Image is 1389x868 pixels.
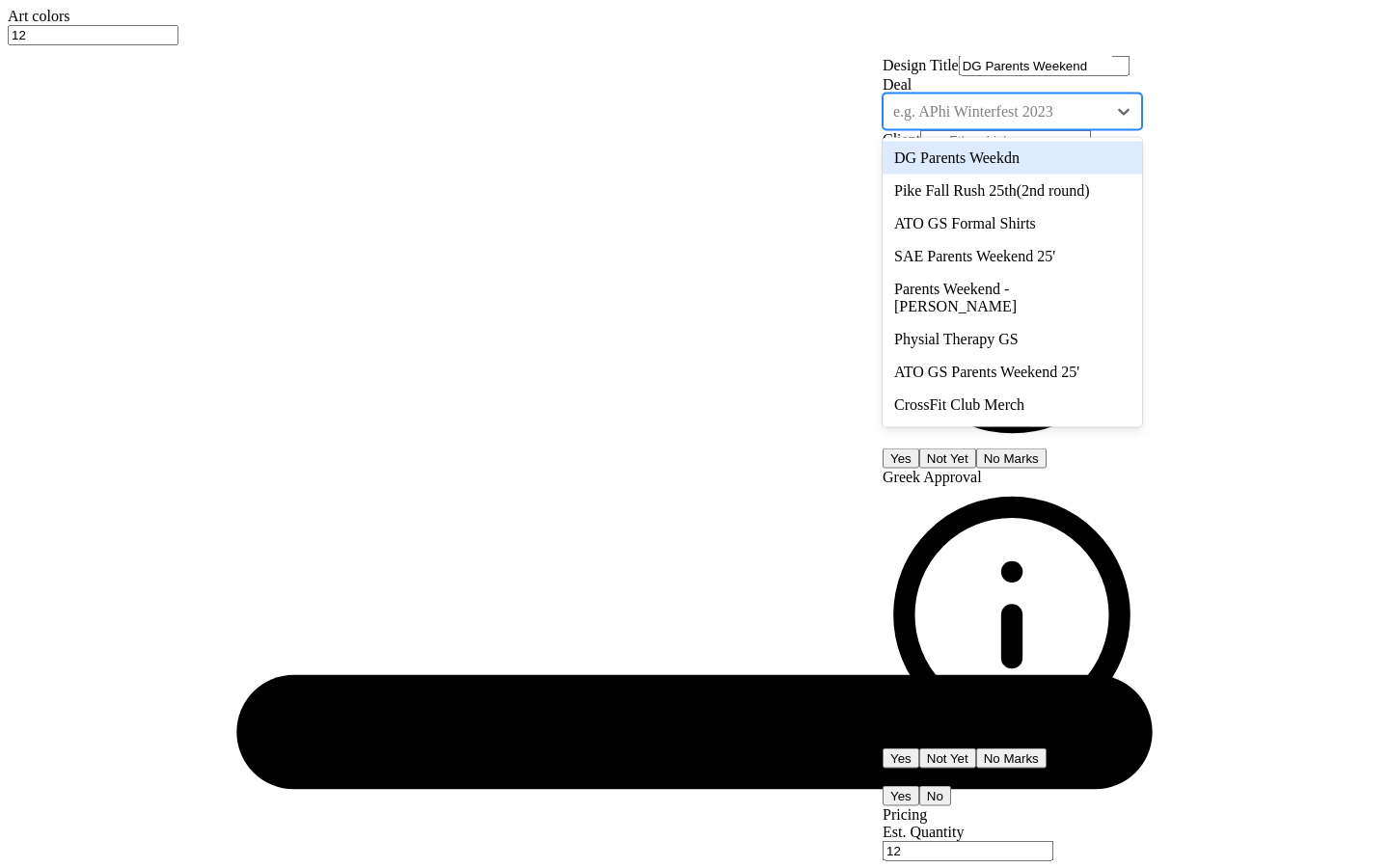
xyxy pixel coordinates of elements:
[883,824,964,840] label: Est. Quantity
[883,131,920,148] label: Client
[919,748,976,769] button: Not Yet
[883,207,1142,240] div: ATO GS Formal Shirts
[883,421,1142,454] div: Pack Motorsports SAE tailgate shirt
[883,273,1142,323] div: Parents Weekend - [PERSON_NAME]
[883,448,919,468] button: Yes
[883,786,919,806] button: Yes
[883,841,1053,861] input: – –
[920,130,1091,150] input: e.g. Ethan Linker
[883,76,912,93] label: Deal
[8,25,178,45] input: – –
[883,240,1142,273] div: SAE Parents Weekend 25'
[8,8,1381,25] div: Art colors
[883,175,1142,207] div: Pike Fall Rush 25th(2nd round)
[883,769,1142,786] div: Send a Copy to Client
[919,448,976,468] button: Not Yet
[883,389,1142,421] div: CrossFit Club Merch
[883,806,1142,824] div: Pricing
[883,142,1142,175] div: DG Parents Weekdn
[883,57,959,73] label: Design Title
[883,468,1142,748] div: Greek Approval
[976,448,1047,468] button: No Marks
[883,356,1142,389] div: ATO GS Parents Weekend 25'
[976,748,1047,769] button: No Marks
[883,323,1142,356] div: Physial Therapy GS
[919,786,951,806] button: No
[883,748,919,769] button: Yes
